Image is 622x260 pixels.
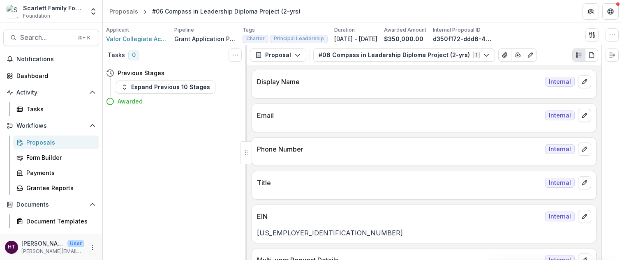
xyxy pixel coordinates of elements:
[498,48,511,62] button: View Attached Files
[128,51,139,60] span: 0
[118,69,164,77] h4: Previous Stages
[8,244,15,250] div: Haley Miller Test
[16,201,86,208] span: Documents
[108,52,125,59] h3: Tasks
[26,138,92,147] div: Proposals
[578,176,591,189] button: edit
[545,178,575,188] span: Internal
[606,48,619,62] button: Expand right
[23,12,50,20] span: Foundation
[578,210,591,223] button: edit
[26,168,92,177] div: Payments
[106,5,304,17] nav: breadcrumb
[257,228,591,238] p: [US_EMPLOYER_IDENTIFICATION_NUMBER]
[13,136,99,149] a: Proposals
[23,4,84,12] div: Scarlett Family Foundation
[433,35,495,43] p: d350f172-ddd6-4413-a62c-b0fb0b3cfda9
[257,77,542,87] p: Display Name
[578,109,591,122] button: edit
[88,242,97,252] button: More
[334,35,377,43] p: [DATE] - [DATE]
[16,122,86,129] span: Workflows
[257,110,542,120] p: Email
[257,178,542,188] p: Title
[257,144,542,154] p: Phone Number
[26,153,92,162] div: Form Builder
[106,35,168,43] a: Valor Collegiate Academies
[67,240,84,247] p: User
[16,71,92,80] div: Dashboard
[313,48,495,62] button: #06 Compass in Leadership Diploma Project (2-yrs)1
[545,212,575,221] span: Internal
[384,26,426,34] p: Awarded Amount
[21,248,84,255] p: [PERSON_NAME][EMAIL_ADDRESS][DOMAIN_NAME]
[13,102,99,116] a: Tasks
[524,48,537,62] button: Edit as form
[13,214,99,228] a: Document Templates
[106,26,129,34] p: Applicant
[334,26,355,34] p: Duration
[433,26,481,34] p: Internal Proposal ID
[545,77,575,87] span: Internal
[384,35,423,43] p: $350,000.00
[585,48,598,62] button: PDF view
[243,26,255,34] p: Tags
[118,97,143,106] h4: Awarded
[21,239,64,248] p: [PERSON_NAME] Test
[572,48,585,62] button: Plaintext view
[583,3,599,20] button: Partners
[545,144,575,154] span: Internal
[3,86,99,99] button: Open Activity
[13,166,99,179] a: Payments
[250,48,306,62] button: Proposal
[3,69,99,83] a: Dashboard
[26,105,92,113] div: Tasks
[3,53,99,66] button: Notifications
[26,184,92,192] div: Grantee Reports
[13,181,99,195] a: Grantee Reports
[26,217,92,225] div: Document Templates
[578,75,591,88] button: edit
[3,119,99,132] button: Open Workflows
[88,3,99,20] button: Open entity switcher
[246,36,265,41] span: Charter
[109,7,138,16] div: Proposals
[152,7,301,16] div: #06 Compass in Leadership Diploma Project (2-yrs)
[106,5,141,17] a: Proposals
[257,212,542,221] p: EIN
[20,34,72,41] span: Search...
[229,48,242,62] button: Toggle View Cancelled Tasks
[7,5,20,18] img: Scarlett Family Foundation
[3,231,99,244] button: Open Contacts
[174,26,194,34] p: Pipeline
[174,35,236,43] p: Grant Application Process
[13,151,99,164] a: Form Builder
[3,198,99,211] button: Open Documents
[3,30,99,46] button: Search...
[274,36,324,41] span: Principal Leadership
[16,56,96,63] span: Notifications
[16,89,86,96] span: Activity
[116,81,215,94] button: Expand Previous 10 Stages
[545,110,575,120] span: Internal
[76,33,92,42] div: ⌘ + K
[578,143,591,156] button: edit
[602,3,619,20] button: Get Help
